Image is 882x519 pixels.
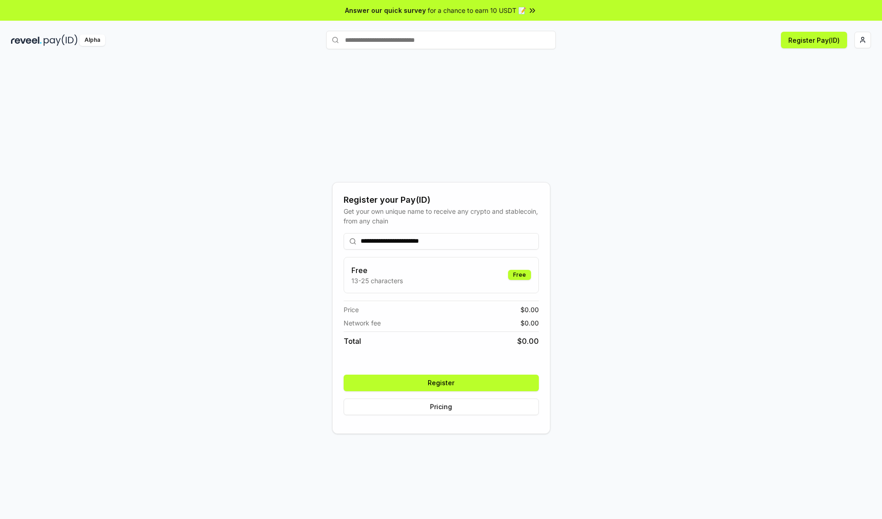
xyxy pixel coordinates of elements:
[520,318,539,328] span: $ 0.00
[344,194,539,206] div: Register your Pay(ID)
[345,6,426,15] span: Answer our quick survey
[781,32,847,48] button: Register Pay(ID)
[344,375,539,391] button: Register
[351,265,403,276] h3: Free
[428,6,526,15] span: for a chance to earn 10 USDT 📝
[11,34,42,46] img: reveel_dark
[344,336,361,347] span: Total
[520,305,539,314] span: $ 0.00
[344,318,381,328] span: Network fee
[344,305,359,314] span: Price
[344,206,539,226] div: Get your own unique name to receive any crypto and stablecoin, from any chain
[344,399,539,415] button: Pricing
[508,270,531,280] div: Free
[44,34,78,46] img: pay_id
[79,34,105,46] div: Alpha
[517,336,539,347] span: $ 0.00
[351,276,403,285] p: 13-25 characters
